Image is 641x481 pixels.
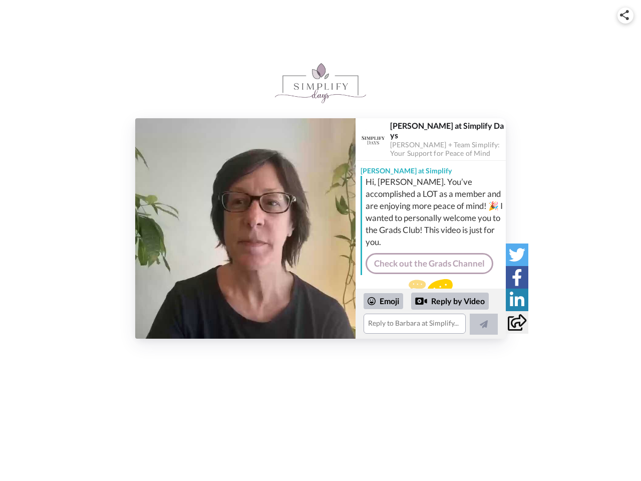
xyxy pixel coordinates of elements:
div: [PERSON_NAME] + Team Simplify: Your Support for Peace of Mind [390,141,505,158]
div: [PERSON_NAME] at Simplify [356,161,506,176]
img: logo [275,63,366,103]
div: Reply by Video [411,293,489,310]
img: ic_share.svg [620,10,629,20]
a: Check out the Grads Channel [366,253,493,274]
div: Emoji [364,293,403,309]
img: 91a94239-277d-4fef-83b0-775ef46ec867-thumb.jpg [135,118,356,339]
img: message.svg [409,279,453,299]
img: Profile Image [361,127,385,151]
div: [PERSON_NAME] at Simplify Days [390,121,505,140]
div: Reply by Video [415,295,427,307]
div: Hi, [PERSON_NAME]. You’ve accomplished a LOT as a member and are enjoying more peace of mind! 🎉 I... [366,176,503,248]
div: Send [PERSON_NAME] at Simplify a reply. [356,279,506,316]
